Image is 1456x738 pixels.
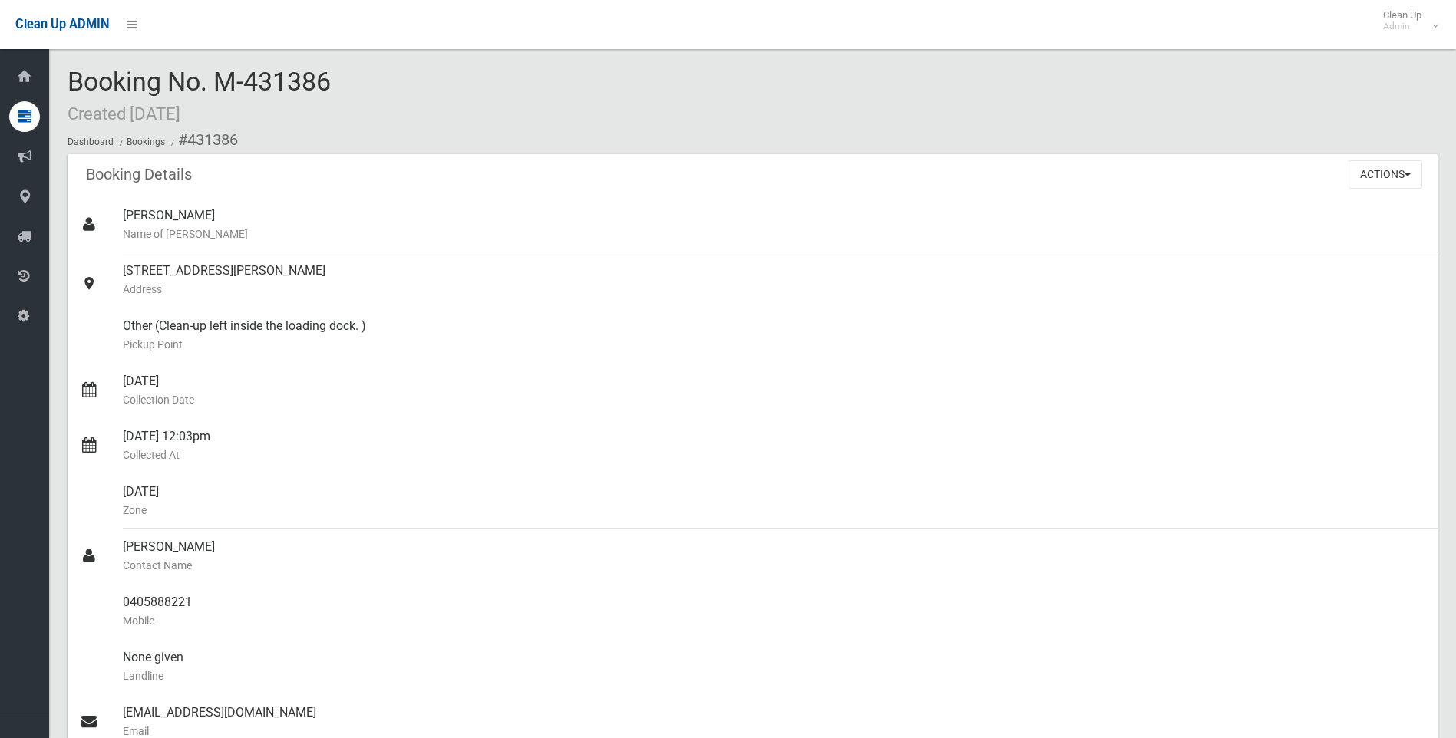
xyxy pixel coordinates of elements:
[123,252,1425,308] div: [STREET_ADDRESS][PERSON_NAME]
[123,529,1425,584] div: [PERSON_NAME]
[123,584,1425,639] div: 0405888221
[68,137,114,147] a: Dashboard
[167,126,238,154] li: #431386
[123,446,1425,464] small: Collected At
[123,308,1425,363] div: Other (Clean-up left inside the loading dock. )
[123,335,1425,354] small: Pickup Point
[123,611,1425,630] small: Mobile
[123,667,1425,685] small: Landline
[123,556,1425,575] small: Contact Name
[123,390,1425,409] small: Collection Date
[68,104,180,124] small: Created [DATE]
[68,66,331,126] span: Booking No. M-431386
[1375,9,1437,32] span: Clean Up
[1383,21,1421,32] small: Admin
[123,639,1425,694] div: None given
[68,160,210,189] header: Booking Details
[123,197,1425,252] div: [PERSON_NAME]
[123,418,1425,473] div: [DATE] 12:03pm
[1349,160,1422,189] button: Actions
[123,363,1425,418] div: [DATE]
[127,137,165,147] a: Bookings
[15,17,109,31] span: Clean Up ADMIN
[123,280,1425,298] small: Address
[123,473,1425,529] div: [DATE]
[123,225,1425,243] small: Name of [PERSON_NAME]
[123,501,1425,519] small: Zone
